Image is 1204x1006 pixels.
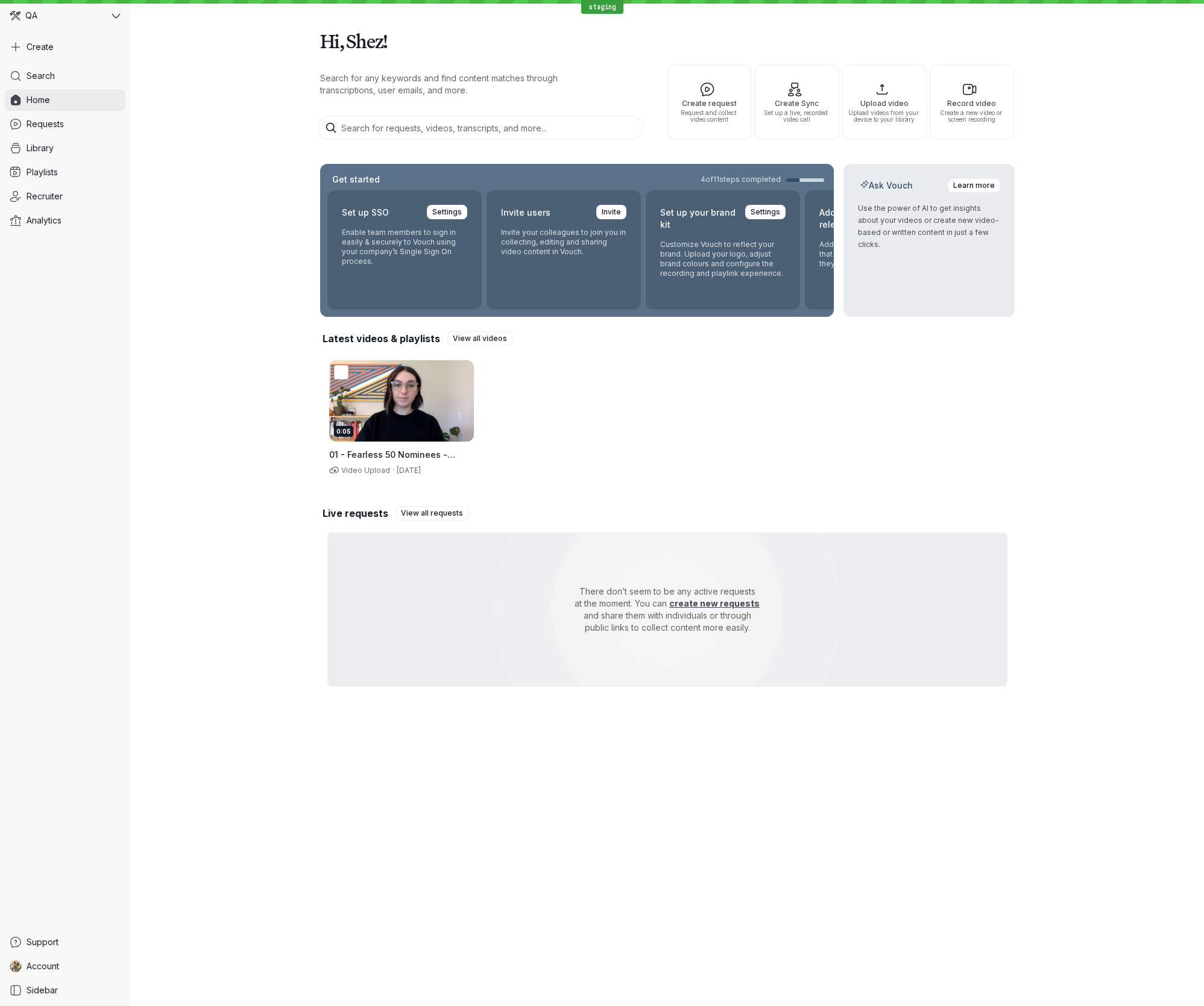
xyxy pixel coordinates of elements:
[453,333,507,345] span: View all videos
[342,205,389,220] h2: Set up SSO
[397,466,421,475] span: [DATE]
[858,202,1000,251] p: Use the power of AI to get insights about your videos or create new video-based or written conten...
[5,65,125,87] a: Search
[339,466,390,475] span: Video Upload
[537,576,798,643] p: There don’t seem to be any active requests at the moment. You can and share them with individuals...
[755,65,839,140] button: Create SyncSet up a live, recorded video call
[27,190,63,202] span: Recruiter
[760,110,834,123] span: Set up a live, recorded video call
[848,99,921,107] span: Upload video
[27,70,55,82] span: Search
[320,24,1015,58] h1: Hi, Shez!
[27,94,50,106] span: Home
[701,175,781,184] span: 4 of 11 steps completed
[5,955,125,977] a: Shez Katrak avatarAccount
[596,205,626,219] a: Invite
[501,205,550,220] h2: Invite users
[427,205,467,219] a: Settings
[5,210,125,231] a: Analytics
[760,99,834,107] span: Create Sync
[701,175,824,184] a: 4of11steps completed
[25,10,37,22] span: QA
[5,36,125,58] button: Create
[27,984,58,996] span: Sidebar
[5,5,109,27] div: QA
[27,960,59,972] span: Account
[930,65,1014,140] button: Record videoCreate a new video or screen recording
[10,960,22,972] img: Shez Katrak avatar
[819,240,945,269] p: Add your own content release form that responders agree to when they record using Vouch.
[745,205,786,219] a: Settings
[5,113,125,135] a: Requests
[323,332,440,345] h2: Latest videos & playlists
[432,206,462,218] span: Settings
[5,89,125,111] a: Home
[5,931,125,953] a: Support
[948,178,1000,193] a: Learn more
[669,598,760,608] a: create new requests
[953,180,995,192] span: Learn more
[673,99,746,107] span: Create request
[401,507,463,519] span: View all requests
[27,214,61,227] span: Analytics
[673,110,746,123] span: Request and collect video content
[751,206,780,218] span: Settings
[5,979,125,1001] a: Sidebar
[329,449,461,484] span: 01 - Fearless 50 Nominees - [PERSON_NAME] - What is your name, title, and company-.mp4
[501,228,626,257] p: Invite your colleagues to join you in collecting, editing and sharing video content in Vouch.
[447,331,512,346] a: View all videos
[334,426,353,437] div: 0:05
[323,507,388,520] h2: Live requests
[858,180,915,192] h2: Ask Vouch
[819,205,897,233] h2: Add your content release form
[5,161,125,183] a: Playlists
[5,5,125,27] button: QA avatarQA
[27,142,54,154] span: Library
[5,137,125,159] a: Library
[396,506,468,520] a: View all requests
[27,118,64,130] span: Requests
[10,10,20,21] img: QA avatar
[27,166,58,178] span: Playlists
[27,936,58,948] span: Support
[667,65,752,140] button: Create requestRequest and collect video content
[842,65,927,140] button: Upload videoUpload videos from your device to your library
[5,186,125,207] a: Recruiter
[320,72,610,96] p: Search for any keywords and find content matches through transcriptions, user emails, and more.
[660,205,738,233] h2: Set up your brand kit
[342,228,467,266] p: Enable team members to sign in easily & securely to Vouch using your company’s Single Sign On pro...
[935,99,1009,107] span: Record video
[390,466,397,475] span: ·
[330,173,382,186] h2: Get started
[935,110,1009,123] span: Create a new video or screen recording
[848,110,921,123] span: Upload videos from your device to your library
[318,116,643,140] input: Search for requests, videos, transcripts, and more...
[27,41,54,53] span: Create
[329,449,474,461] h3: 01 - Fearless 50 Nominees - Alexie Glover - What is your name, title, and company-.mp4
[660,240,786,278] p: Customize Vouch to reflect your brand. Upload your logo, adjust brand colours and configure the r...
[602,206,621,218] span: Invite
